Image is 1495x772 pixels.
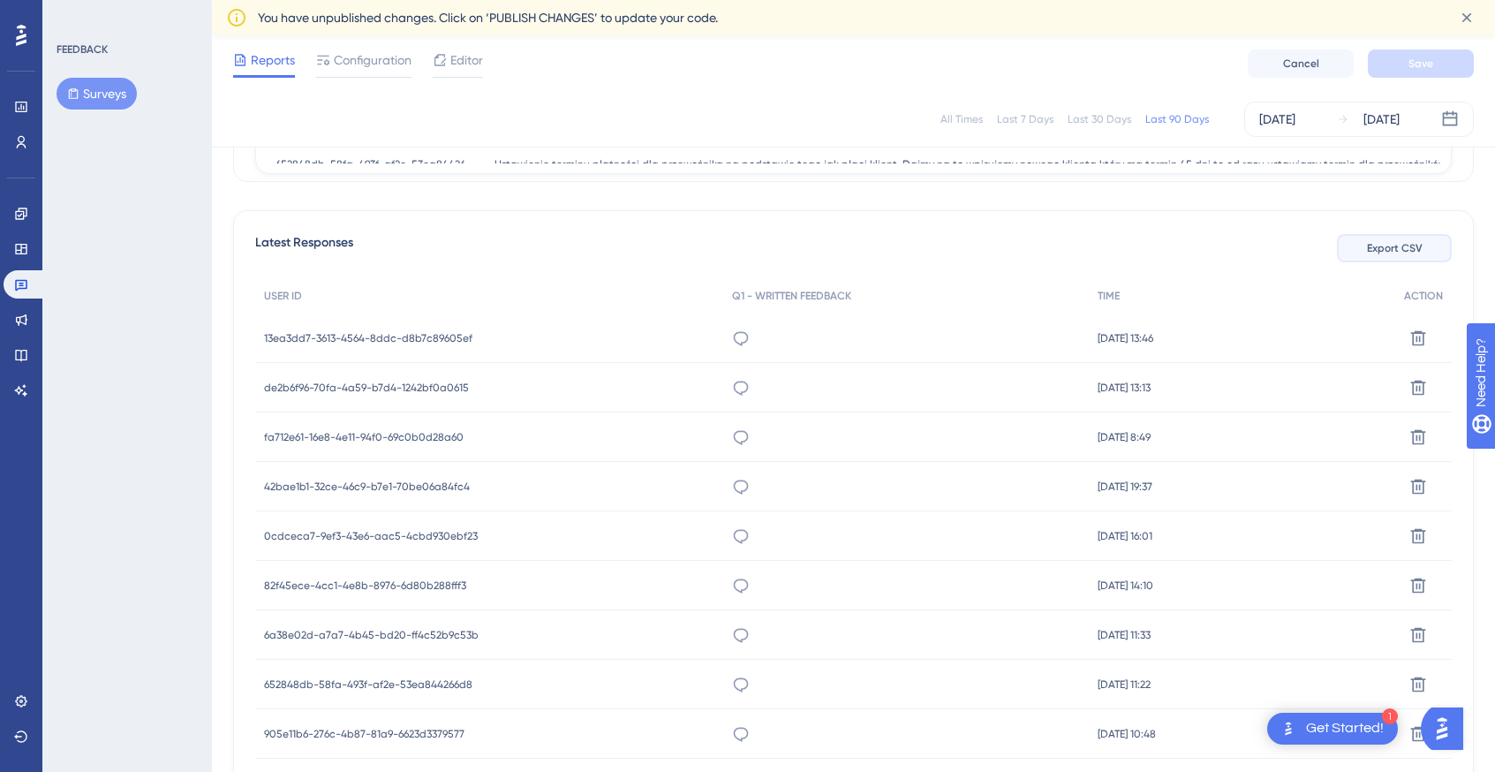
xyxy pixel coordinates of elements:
[1098,430,1151,444] span: [DATE] 8:49
[1098,628,1151,642] span: [DATE] 11:33
[1337,234,1452,262] button: Export CSV
[264,289,302,303] span: USER ID
[1408,57,1433,71] span: Save
[1278,718,1299,739] img: launcher-image-alternative-text
[276,157,477,171] span: 652848db-58fa-493f-af2e-53ea844266d8
[264,331,472,345] span: 13ea3dd7-3613-4564-8ddc-d8b7c89605ef
[940,112,983,126] div: All Times
[1267,713,1398,745] div: Open Get Started! checklist, remaining modules: 1
[1098,289,1120,303] span: TIME
[1145,112,1209,126] div: Last 90 Days
[450,49,483,71] span: Editor
[57,78,137,110] button: Surveys
[264,480,470,494] span: 42bae1b1-32ce-46c9-b7e1-70be06a84fc4
[1421,702,1474,755] iframe: UserGuiding AI Assistant Launcher
[1367,241,1423,255] span: Export CSV
[732,289,851,303] span: Q1 - WRITTEN FEEDBACK
[1259,109,1295,130] div: [DATE]
[1363,109,1400,130] div: [DATE]
[264,628,479,642] span: 6a38e02d-a7a7-4b45-bd20-ff4c52b9c53b
[264,430,464,444] span: fa712e61-16e8-4e11-94f0-69c0b0d28a60
[251,49,295,71] span: Reports
[1098,727,1156,741] span: [DATE] 10:48
[1098,677,1151,692] span: [DATE] 11:22
[1098,579,1153,593] span: [DATE] 14:10
[264,381,469,395] span: de2b6f96-70fa-4a59-b7d4-1242bf0a0615
[1404,289,1443,303] span: ACTION
[255,232,353,264] span: Latest Responses
[334,49,412,71] span: Configuration
[1098,331,1153,345] span: [DATE] 13:46
[1098,381,1151,395] span: [DATE] 13:13
[264,579,466,593] span: 82f45ece-4cc1-4e8b-8976-6d80b288fff3
[1306,719,1384,738] div: Get Started!
[1283,57,1319,71] span: Cancel
[1248,49,1354,78] button: Cancel
[42,4,110,26] span: Need Help?
[258,7,718,28] span: You have unpublished changes. Click on ‘PUBLISH CHANGES’ to update your code.
[57,42,108,57] div: FEEDBACK
[997,112,1053,126] div: Last 7 Days
[264,727,464,741] span: 905e11b6-276c-4b87-81a9-6623d3379577
[1098,480,1152,494] span: [DATE] 19:37
[1368,49,1474,78] button: Save
[264,677,472,692] span: 652848db-58fa-493f-af2e-53ea844266d8
[264,529,478,543] span: 0cdceca7-9ef3-43e6-aac5-4cbd930ebf23
[1382,708,1398,724] div: 1
[1098,529,1152,543] span: [DATE] 16:01
[1068,112,1131,126] div: Last 30 Days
